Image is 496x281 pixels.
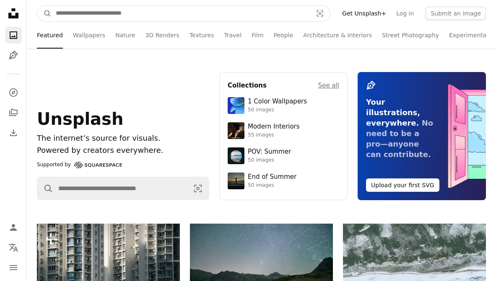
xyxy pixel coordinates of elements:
[5,104,22,121] a: Collections
[248,132,300,139] div: 55 images
[248,182,296,189] div: 50 images
[187,177,209,200] button: Visual search
[310,5,330,21] button: Visual search
[5,219,22,236] a: Log in / Sign up
[228,173,244,189] img: premium_photo-1754398386796-ea3dec2a6302
[248,98,307,106] div: 1 Color Wallpapers
[37,5,330,22] form: Find visuals sitewide
[248,173,296,181] div: End of Summer
[37,5,52,21] button: Search Unsplash
[190,22,214,49] a: Textures
[426,7,486,20] button: Submit an image
[228,173,339,189] a: End of Summer50 images
[5,27,22,44] a: Photos
[248,157,291,164] div: 50 images
[303,22,372,49] a: Architecture & Interiors
[73,22,105,49] a: Wallpapers
[228,147,244,164] img: premium_photo-1753820185677-ab78a372b033
[37,132,209,144] h1: The internet’s source for visuals.
[37,266,180,273] a: Tall apartment buildings with many windows and balconies.
[37,160,122,170] a: Supported by
[224,22,242,49] a: Travel
[5,259,22,276] button: Menu
[37,177,53,200] button: Search Unsplash
[228,97,339,114] a: 1 Color Wallpapers50 images
[228,147,339,164] a: POV: Summer50 images
[366,178,439,192] button: Upload your first SVG
[337,7,391,20] a: Get Unsplash+
[5,47,22,64] a: Illustrations
[248,123,300,131] div: Modern Interiors
[190,267,333,275] a: Starry night sky over a calm mountain lake
[5,124,22,141] a: Download History
[391,7,419,20] a: Log in
[228,122,244,139] img: premium_photo-1747189286942-bc91257a2e39
[5,239,22,256] button: Language
[318,80,339,90] a: See all
[343,273,486,281] a: Snow covered landscape with frozen water
[5,5,22,23] a: Home — Unsplash
[145,22,179,49] a: 3D Renders
[366,98,420,127] span: Your illustrations, everywhere.
[449,22,488,49] a: Experimental
[228,80,267,90] h4: Collections
[37,144,209,157] p: Powered by creators everywhere.
[274,22,293,49] a: People
[228,97,244,114] img: premium_photo-1688045582333-c8b6961773e0
[248,148,291,156] div: POV: Summer
[5,84,22,101] a: Explore
[248,107,307,113] div: 50 images
[228,122,339,139] a: Modern Interiors55 images
[37,177,209,200] form: Find visuals sitewide
[115,22,135,49] a: Nature
[37,109,123,129] span: Unsplash
[252,22,263,49] a: Film
[382,22,439,49] a: Street Photography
